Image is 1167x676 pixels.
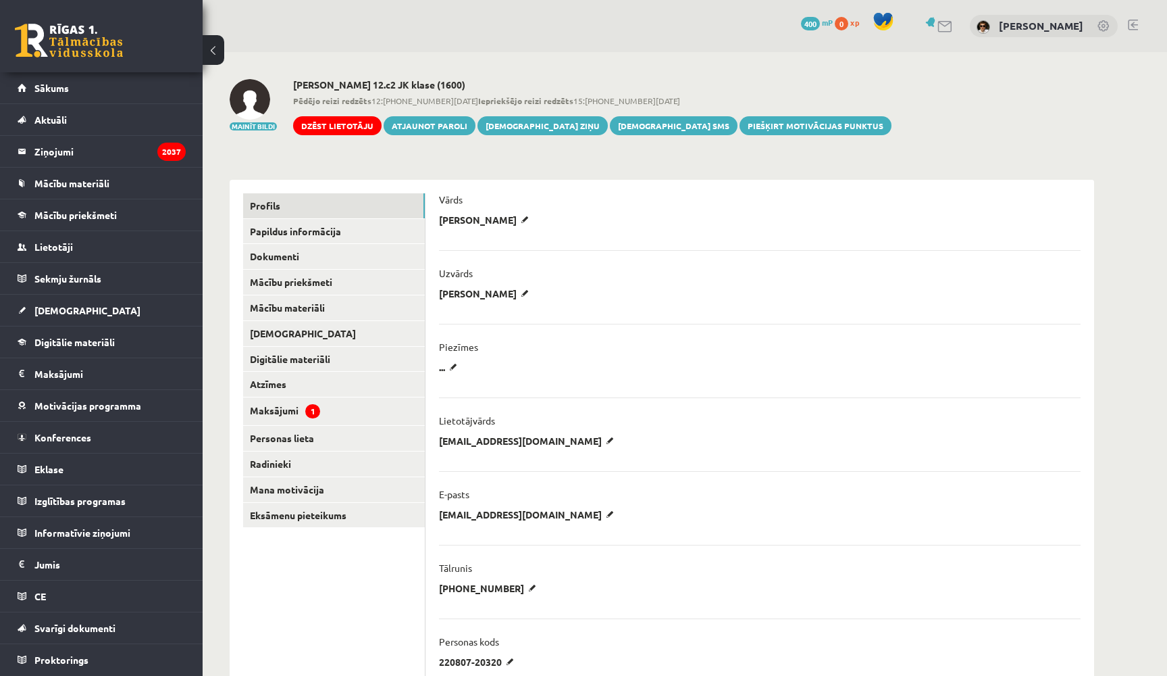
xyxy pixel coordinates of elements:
a: Lietotāji [18,231,186,262]
a: Informatīvie ziņojumi [18,517,186,548]
span: 0 [835,17,848,30]
img: Ivo Čapiņš [977,20,990,34]
span: mP [822,17,833,28]
a: Papildus informācija [243,219,425,244]
a: Mācību priekšmeti [18,199,186,231]
a: Mācību materiāli [243,295,425,320]
a: Konferences [18,422,186,453]
span: Konferences [34,431,91,443]
a: Proktorings [18,644,186,675]
span: Digitālie materiāli [34,336,115,348]
a: Personas lieta [243,426,425,451]
a: [DEMOGRAPHIC_DATA] [18,295,186,326]
span: Svarīgi dokumenti [34,622,115,634]
span: 12:[PHONE_NUMBER][DATE] 15:[PHONE_NUMBER][DATE] [293,95,891,107]
p: Lietotājvārds [439,414,495,427]
a: Motivācijas programma [18,390,186,421]
a: Sekmju žurnāls [18,263,186,294]
a: Ziņojumi2037 [18,136,186,167]
p: [EMAIL_ADDRESS][DOMAIN_NAME] [439,508,619,521]
p: Uzvārds [439,267,473,279]
span: xp [850,17,859,28]
a: 0 xp [835,17,866,28]
span: Motivācijas programma [34,400,141,412]
a: Digitālie materiāli [243,347,425,372]
span: [DEMOGRAPHIC_DATA] [34,304,140,316]
span: CE [34,590,46,602]
button: Mainīt bildi [230,122,277,130]
p: Vārds [439,193,463,206]
b: Pēdējo reizi redzēts [293,95,371,106]
span: 400 [801,17,820,30]
span: Sekmju žurnāls [34,272,101,285]
legend: Ziņojumi [34,136,186,167]
span: Informatīvie ziņojumi [34,527,130,539]
span: 1 [305,404,320,418]
a: Mācību materiāli [18,168,186,199]
a: Rīgas 1. Tālmācības vidusskola [15,24,123,57]
a: Izglītības programas [18,485,186,516]
a: Svarīgi dokumenti [18,612,186,644]
a: [DEMOGRAPHIC_DATA] ziņu [477,116,608,135]
a: Radinieki [243,452,425,477]
a: Profils [243,193,425,218]
p: 220807-20320 [439,656,519,668]
p: Personas kods [439,635,499,648]
span: Aktuāli [34,114,67,126]
span: Izglītības programas [34,495,126,507]
h2: [PERSON_NAME] 12.c2 JK klase (1600) [293,79,891,91]
p: ... [439,361,462,373]
span: Eklase [34,463,63,475]
span: Sākums [34,82,69,94]
a: Dzēst lietotāju [293,116,382,135]
p: [PERSON_NAME] [439,287,534,299]
span: Mācību priekšmeti [34,209,117,221]
p: [EMAIL_ADDRESS][DOMAIN_NAME] [439,435,619,447]
a: Eksāmenu pieteikums [243,503,425,528]
a: Piešķirt motivācijas punktus [740,116,891,135]
a: Jumis [18,549,186,580]
legend: Maksājumi [34,358,186,389]
a: Atjaunot paroli [384,116,475,135]
a: 400 mP [801,17,833,28]
a: [DEMOGRAPHIC_DATA] [243,321,425,346]
span: Proktorings [34,654,88,666]
a: Mācību priekšmeti [243,270,425,295]
i: 2037 [157,143,186,161]
p: [PHONE_NUMBER] [439,582,541,594]
span: Jumis [34,558,60,571]
a: CE [18,581,186,612]
p: [PERSON_NAME] [439,214,534,226]
span: Lietotāji [34,241,73,253]
a: Aktuāli [18,104,186,135]
a: Dokumenti [243,244,425,269]
p: Piezīmes [439,341,478,353]
a: Digitālie materiāli [18,327,186,358]
a: Mana motivācija [243,477,425,502]
a: Eklase [18,454,186,485]
img: Rafaēls Kristers Raciņš [230,79,270,120]
a: [PERSON_NAME] [999,19,1083,32]
b: Iepriekšējo reizi redzēts [478,95,573,106]
a: Sākums [18,72,186,103]
a: Atzīmes [243,372,425,397]
p: Tālrunis [439,562,472,574]
a: Maksājumi [18,358,186,389]
a: Maksājumi1 [243,397,425,425]
a: [DEMOGRAPHIC_DATA] SMS [610,116,737,135]
span: Mācību materiāli [34,177,109,189]
p: E-pasts [439,488,469,500]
